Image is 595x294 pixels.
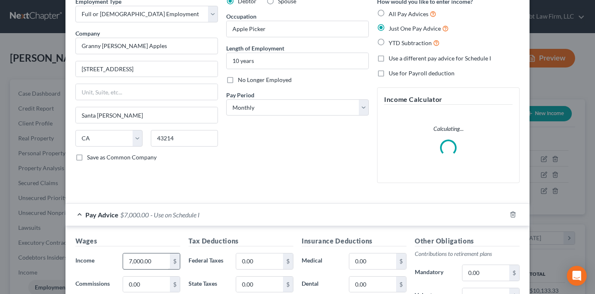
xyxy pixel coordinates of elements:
[184,253,232,270] label: Federal Taxes
[71,276,119,293] label: Commissions
[415,250,520,258] p: Contributions to retirement plans
[302,236,406,246] h5: Insurance Deductions
[415,236,520,246] h5: Other Obligations
[227,21,368,37] input: --
[509,265,519,281] div: $
[85,211,119,219] span: Pay Advice
[462,265,509,281] input: 0.00
[389,55,491,62] span: Use a different pay advice for Schedule I
[389,25,441,32] span: Just One Pay Advice
[87,154,157,161] span: Save as Common Company
[76,107,218,123] input: Enter city...
[226,44,284,53] label: Length of Employment
[75,257,94,264] span: Income
[567,266,587,286] div: Open Intercom Messenger
[389,70,455,77] span: Use for Payroll deduction
[283,277,293,292] div: $
[236,277,283,292] input: 0.00
[396,253,406,269] div: $
[384,125,513,133] p: Calculating...
[75,236,180,246] h5: Wages
[123,277,170,292] input: 0.00
[120,211,149,219] span: $7,000.00
[75,38,218,54] input: Search company by name...
[384,94,513,105] h5: Income Calculator
[184,276,232,293] label: State Taxes
[76,61,218,77] input: Enter address...
[227,53,368,69] input: ex: 2 years
[297,276,345,293] label: Dental
[389,10,428,17] span: All Pay Advices
[226,92,254,99] span: Pay Period
[349,277,396,292] input: 0.00
[151,130,218,147] input: Enter zip...
[150,211,200,219] span: - Use on Schedule I
[123,253,170,269] input: 0.00
[226,12,256,21] label: Occupation
[297,253,345,270] label: Medical
[236,253,283,269] input: 0.00
[389,39,432,46] span: YTD Subtraction
[349,253,396,269] input: 0.00
[75,30,100,37] span: Company
[396,277,406,292] div: $
[170,253,180,269] div: $
[170,277,180,292] div: $
[411,265,458,281] label: Mandatory
[283,253,293,269] div: $
[76,84,218,100] input: Unit, Suite, etc...
[238,76,292,83] span: No Longer Employed
[189,236,293,246] h5: Tax Deductions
